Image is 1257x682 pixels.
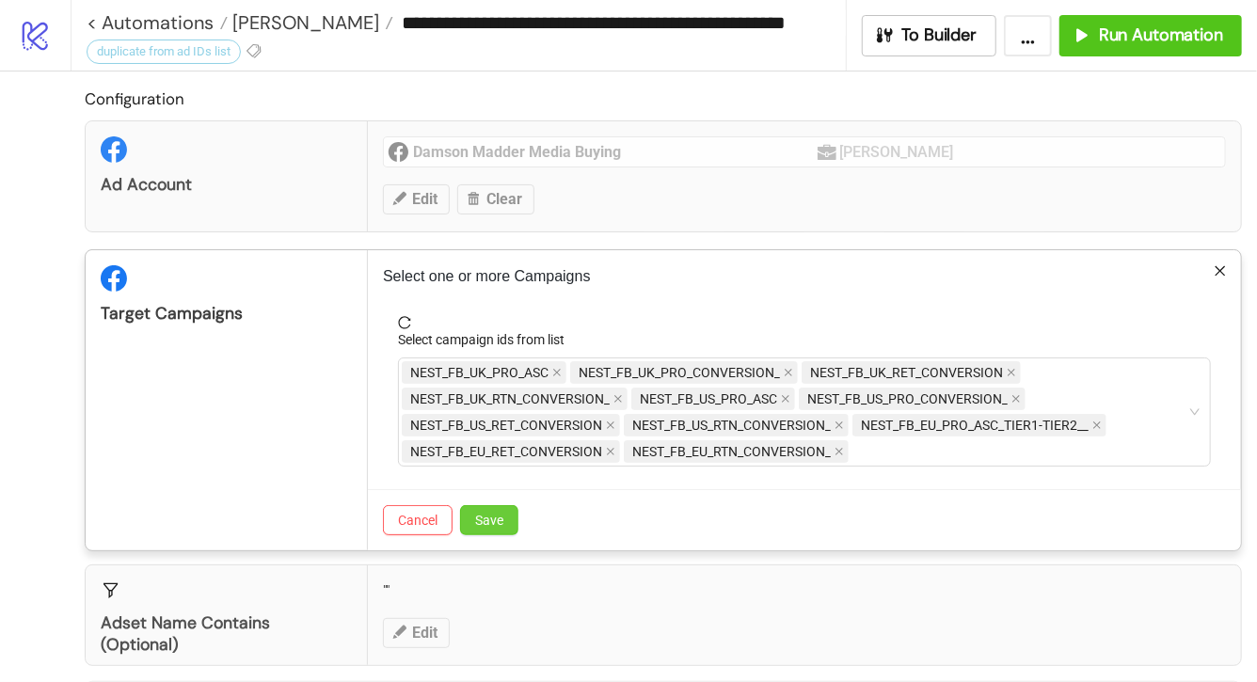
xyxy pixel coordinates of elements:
[802,361,1021,384] span: NEST_FB_UK_RET_CONVERSION
[87,13,228,32] a: < Automations
[410,389,610,409] span: NEST_FB_UK_RTN_CONVERSION_
[1004,15,1052,56] button: ...
[835,447,844,456] span: close
[402,414,620,436] span: NEST_FB_US_RET_CONVERSION
[402,388,628,410] span: NEST_FB_UK_RTN_CONVERSION_
[784,368,793,377] span: close
[398,329,577,350] label: Select campaign ids from list
[475,513,503,528] span: Save
[810,362,1003,383] span: NEST_FB_UK_RET_CONVERSION
[410,441,602,462] span: NEST_FB_EU_RET_CONVERSION
[383,265,1226,288] p: Select one or more Campaigns
[101,303,352,325] div: Target Campaigns
[398,316,1211,329] span: reload
[228,10,379,35] span: [PERSON_NAME]
[781,394,790,404] span: close
[632,415,831,436] span: NEST_FB_US_RTN_CONVERSION_
[579,362,780,383] span: NEST_FB_UK_PRO_CONVERSION_
[852,414,1106,436] span: NEST_FB_EU_PRO_ASC_TIER1-TIER2__
[410,415,602,436] span: NEST_FB_US_RET_CONVERSION
[398,513,438,528] span: Cancel
[624,414,849,436] span: NEST_FB_US_RTN_CONVERSION_
[613,394,623,404] span: close
[87,40,241,64] div: duplicate from ad IDs list
[624,440,849,463] span: NEST_FB_EU_RTN_CONVERSION_
[606,447,615,456] span: close
[902,24,978,46] span: To Builder
[383,505,453,535] button: Cancel
[1092,420,1102,430] span: close
[799,388,1026,410] span: NEST_FB_US_PRO_CONVERSION_
[410,362,549,383] span: NEST_FB_UK_PRO_ASC
[835,420,844,430] span: close
[552,368,562,377] span: close
[85,87,1242,111] h2: Configuration
[570,361,798,384] span: NEST_FB_UK_PRO_CONVERSION_
[1214,264,1227,278] span: close
[640,389,777,409] span: NEST_FB_US_PRO_ASC
[631,388,795,410] span: NEST_FB_US_PRO_ASC
[402,440,620,463] span: NEST_FB_EU_RET_CONVERSION
[807,389,1008,409] span: NEST_FB_US_PRO_CONVERSION_
[861,415,1089,436] span: NEST_FB_EU_PRO_ASC_TIER1-TIER2__
[402,361,566,384] span: NEST_FB_UK_PRO_ASC
[606,420,615,430] span: close
[1011,394,1021,404] span: close
[862,15,997,56] button: To Builder
[460,505,518,535] button: Save
[632,441,831,462] span: NEST_FB_EU_RTN_CONVERSION_
[228,13,393,32] a: [PERSON_NAME]
[1099,24,1223,46] span: Run Automation
[1059,15,1242,56] button: Run Automation
[1007,368,1016,377] span: close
